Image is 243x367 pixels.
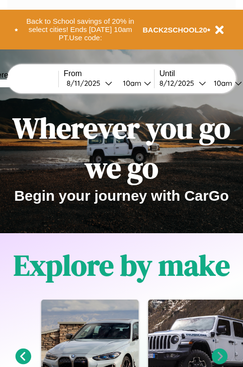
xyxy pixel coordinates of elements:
button: 10am [115,78,154,88]
label: From [64,69,154,78]
div: 10am [209,79,235,88]
div: 8 / 12 / 2025 [159,79,199,88]
button: 8/11/2025 [64,78,115,88]
h1: Explore by make [14,245,230,285]
b: BACK2SCHOOL20 [143,26,208,34]
div: 8 / 11 / 2025 [67,79,105,88]
div: 10am [118,79,144,88]
button: Back to School savings of 20% in select cities! Ends [DATE] 10am PT.Use code: [18,15,143,45]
